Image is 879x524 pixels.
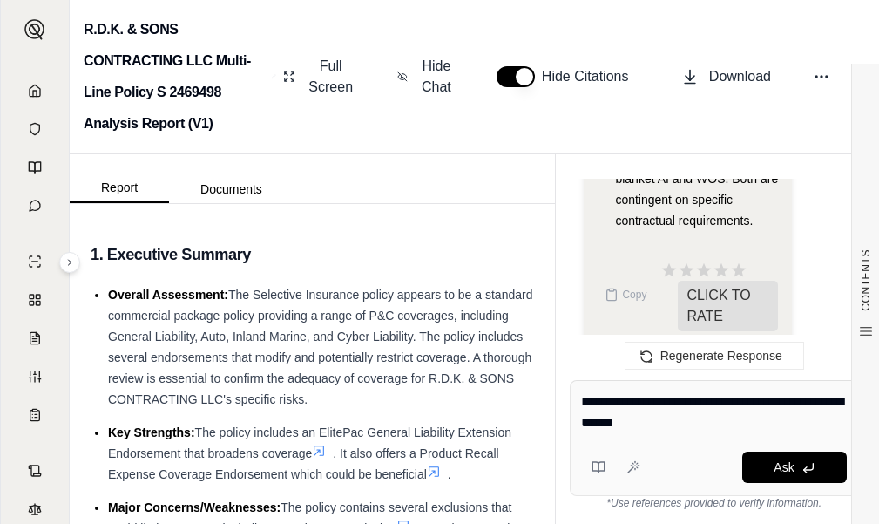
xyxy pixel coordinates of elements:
[390,49,462,105] button: Hide Chat
[678,281,778,331] span: CLICK TO RATE
[11,453,58,488] a: Contract Analysis
[11,244,58,279] a: Single Policy
[24,19,45,40] img: Expand sidebar
[108,425,195,439] span: Key Strengths:
[59,252,80,273] button: Expand sidebar
[11,73,58,108] a: Home
[108,288,532,406] span: The Selective Insurance policy appears to be a standard commercial package policy providing a ran...
[615,151,778,228] span: have unconditional blanket AI and WOS. Both are contingent on specific contractual requirements.
[418,56,455,98] span: Hide Chat
[108,425,511,460] span: The policy includes an ElitePac General Liability Extension Endorsement that broadens coverage
[169,175,294,203] button: Documents
[70,174,169,203] button: Report
[11,321,58,356] a: Claim Coverage
[276,49,362,105] button: Full Screen
[625,342,804,370] button: Regenerate Response
[108,288,228,302] span: Overall Assessment:
[598,277,653,312] button: Copy
[859,249,873,311] span: CONTENTS
[17,12,52,47] button: Expand sidebar
[542,66,639,87] span: Hide Citations
[622,288,646,302] span: Copy
[448,467,451,481] span: .
[306,56,355,98] span: Full Screen
[108,500,281,514] span: Major Concerns/Weaknesses:
[570,496,858,510] div: *Use references provided to verify information.
[11,188,58,223] a: Chat
[774,460,794,474] span: Ask
[11,150,58,185] a: Prompt Library
[660,349,782,363] span: Regenerate Response
[674,59,778,94] button: Download
[11,282,58,317] a: Policy Comparisons
[11,398,58,432] a: Coverage Table
[11,112,58,146] a: Documents Vault
[742,452,847,483] button: Ask
[11,359,58,394] a: Custom Report
[709,66,771,87] span: Download
[84,14,265,140] h2: R.D.K. & SONS CONTRACTING LLC Multi-Line Policy S 2469498 Analysis Report (V1)
[91,239,534,270] h3: 1. Executive Summary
